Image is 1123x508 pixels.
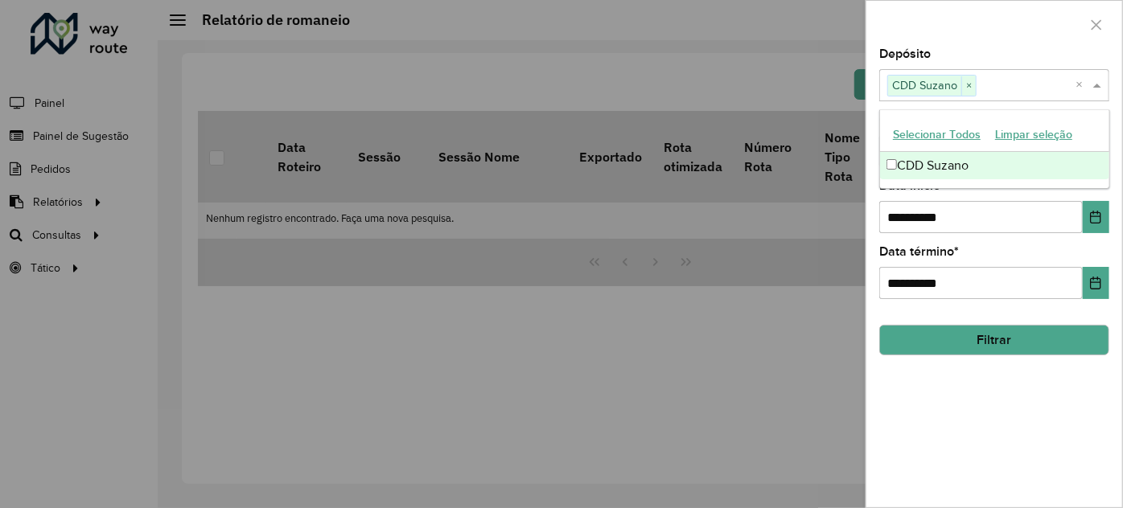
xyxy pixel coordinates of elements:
[1083,201,1109,233] button: Choose Date
[888,76,961,95] span: CDD Suzano
[879,242,959,261] label: Data término
[961,76,976,96] span: ×
[879,44,931,63] label: Depósito
[879,109,1110,189] ng-dropdown-panel: Options list
[988,122,1080,147] button: Limpar seleção
[1076,76,1089,95] span: Clear all
[886,122,988,147] button: Selecionar Todos
[879,325,1109,355] button: Filtrar
[1083,267,1109,299] button: Choose Date
[880,152,1109,179] div: CDD Suzano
